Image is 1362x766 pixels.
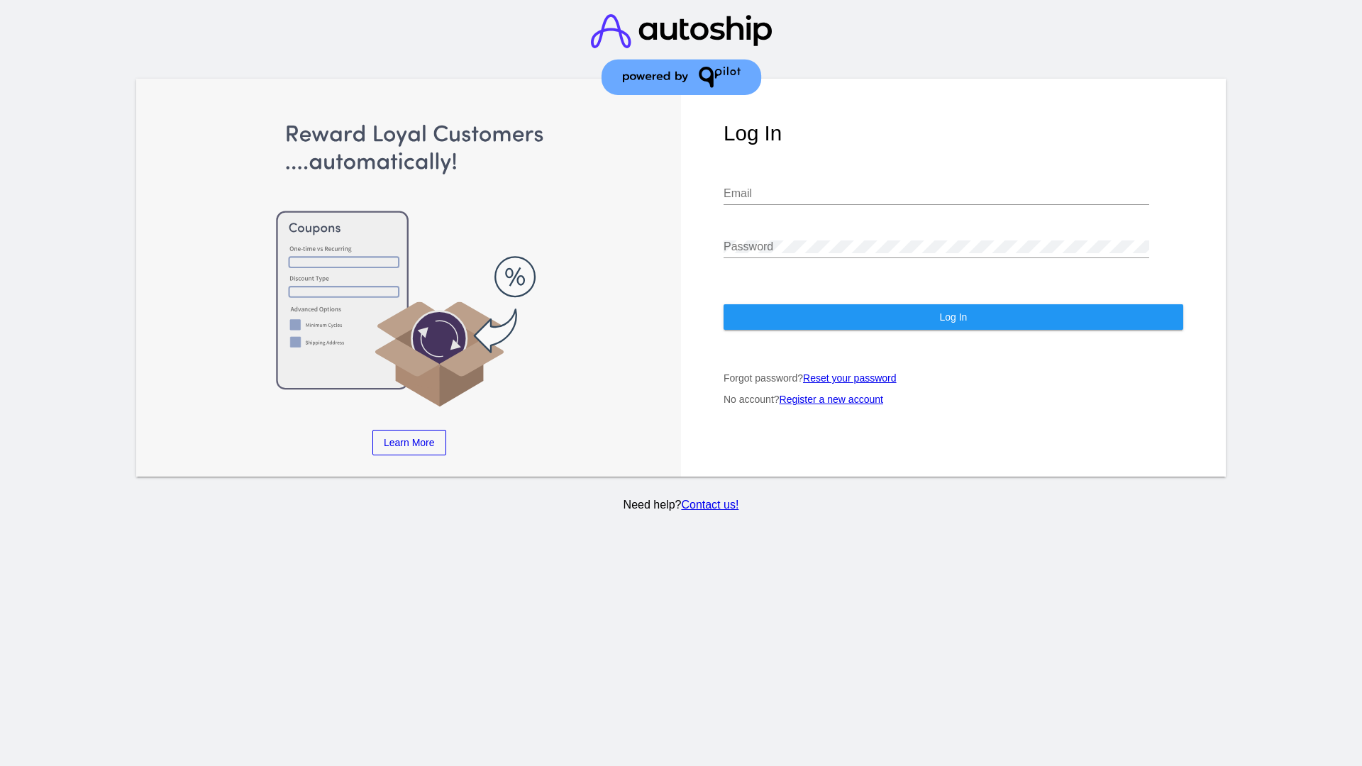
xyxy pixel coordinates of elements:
[724,394,1183,405] p: No account?
[780,394,883,405] a: Register a new account
[803,372,897,384] a: Reset your password
[724,187,1149,200] input: Email
[724,304,1183,330] button: Log In
[179,121,639,409] img: Apply Coupons Automatically to Scheduled Orders with QPilot
[724,372,1183,384] p: Forgot password?
[724,121,1183,145] h1: Log In
[384,437,435,448] span: Learn More
[681,499,738,511] a: Contact us!
[372,430,446,455] a: Learn More
[939,311,967,323] span: Log In
[134,499,1229,511] p: Need help?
